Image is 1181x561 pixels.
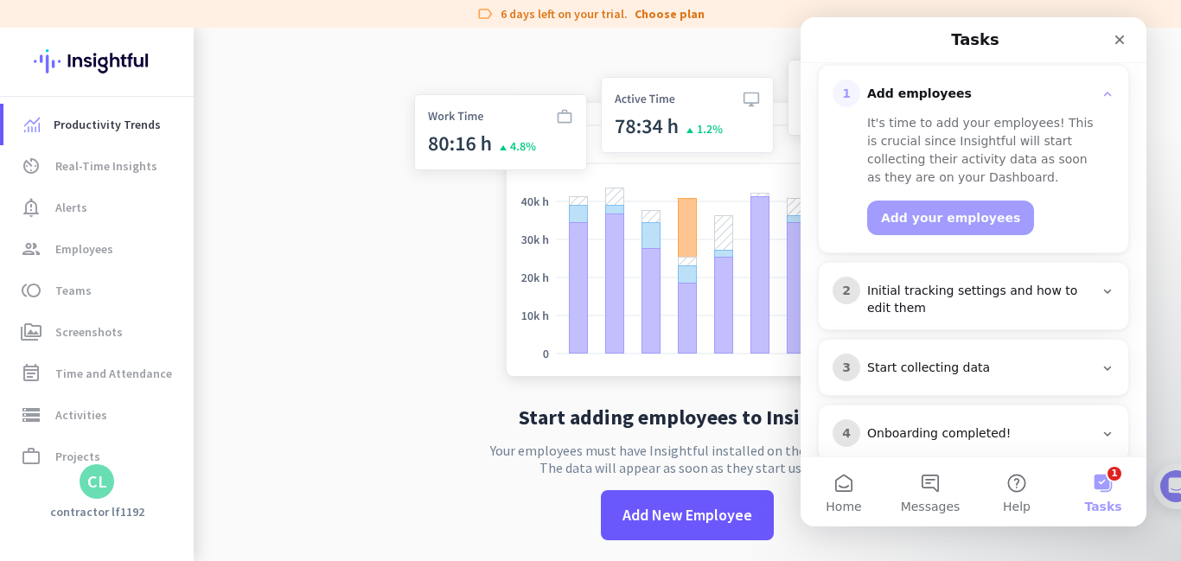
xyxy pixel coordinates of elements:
[54,114,161,135] span: Productivity Trends
[55,197,87,218] span: Alerts
[21,197,41,218] i: notification_important
[34,28,160,95] img: Insightful logo
[622,504,752,526] span: Add New Employee
[24,117,40,132] img: menu-item
[601,490,774,540] button: Add New Employee
[21,280,41,301] i: toll
[3,104,194,145] a: menu-itemProductivity Trends
[55,405,107,425] span: Activities
[55,280,92,301] span: Teams
[801,17,1146,526] iframe: Intercom live chat
[3,187,194,228] a: notification_importantAlerts
[55,322,123,342] span: Screenshots
[401,49,974,393] img: no-search-results
[21,322,41,342] i: perm_media
[21,156,41,176] i: av_timer
[3,436,194,477] a: work_outlineProjects
[490,442,884,476] p: Your employees must have Insightful installed on their computers. The data will appear as soon as...
[3,353,194,394] a: event_noteTime and Attendance
[55,363,172,384] span: Time and Attendance
[635,5,705,22] a: Choose plan
[519,407,857,428] h2: Start adding employees to Insightful
[3,270,194,311] a: tollTeams
[55,156,157,176] span: Real-Time Insights
[21,405,41,425] i: storage
[3,145,194,187] a: av_timerReal-Time Insights
[21,239,41,259] i: group
[87,473,107,490] div: CL
[55,446,100,467] span: Projects
[21,446,41,467] i: work_outline
[55,239,113,259] span: Employees
[476,5,494,22] i: label
[3,394,194,436] a: storageActivities
[21,363,41,384] i: event_note
[3,311,194,353] a: perm_mediaScreenshots
[3,228,194,270] a: groupEmployees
